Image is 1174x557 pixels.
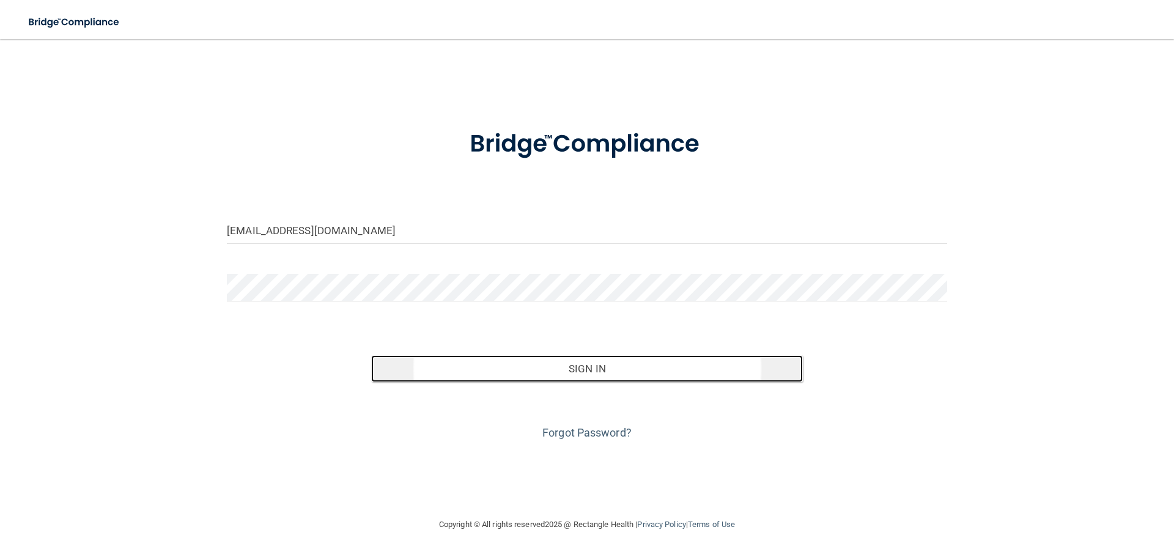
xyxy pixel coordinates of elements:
[688,520,735,529] a: Terms of Use
[227,216,947,244] input: Email
[542,426,632,439] a: Forgot Password?
[364,505,810,544] div: Copyright © All rights reserved 2025 @ Rectangle Health | |
[18,10,131,35] img: bridge_compliance_login_screen.278c3ca4.svg
[445,113,729,176] img: bridge_compliance_login_screen.278c3ca4.svg
[371,355,803,382] button: Sign In
[637,520,685,529] a: Privacy Policy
